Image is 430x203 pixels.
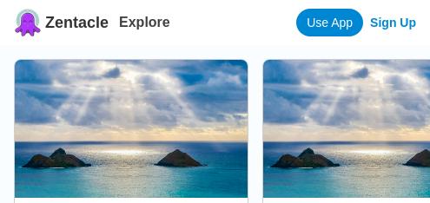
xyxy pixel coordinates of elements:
[119,15,170,29] a: Explore
[14,9,42,36] img: Zentacle logo
[296,9,363,36] a: Use App
[45,14,109,32] span: Zentacle
[370,16,416,29] a: Sign Up
[14,9,109,36] a: Zentacle logoZentacle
